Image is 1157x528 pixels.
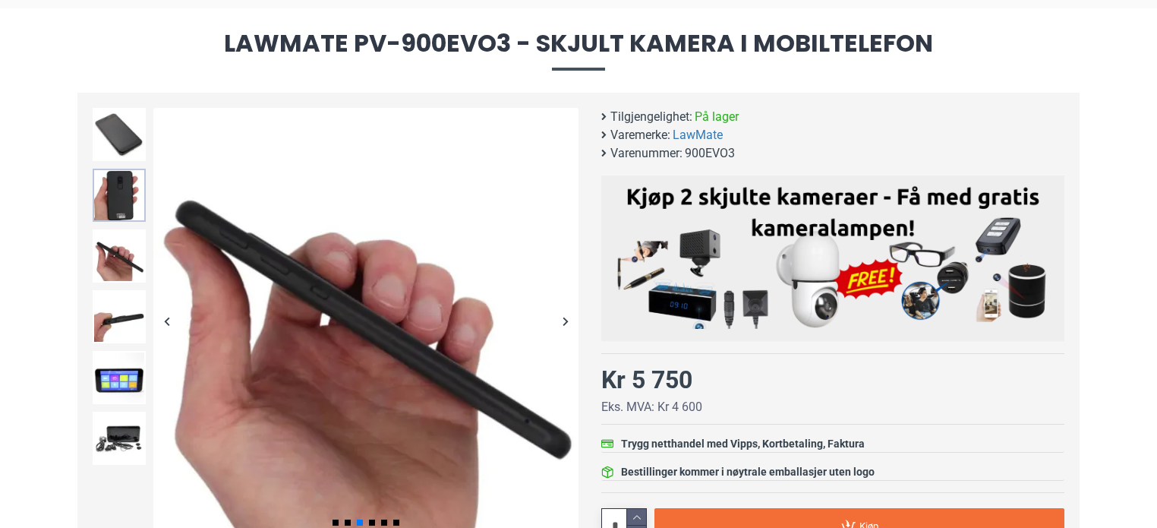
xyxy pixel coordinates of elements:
div: Kr 5 750 [601,362,692,398]
span: Go to slide 1 [333,520,339,526]
img: LawMate PV-900EVO3 - Skjult kamera i mobiltelefon - SpyGadgets.no [93,108,146,161]
span: LawMate PV-900EVO3 - Skjult kamera i mobiltelefon [77,31,1080,70]
div: Bestillinger kommer i nøytrale emballasjer uten logo [621,464,875,480]
span: 900EVO3 [685,144,735,163]
span: Go to slide 2 [345,520,351,526]
b: Tilgjengelighet: [610,108,692,126]
img: LawMate PV-900EVO3 - Skjult kamera i mobiltelefon - SpyGadgets.no [93,412,146,465]
img: LawMate PV-900EVO3 - Skjult kamera i mobiltelefon - SpyGadgets.no [93,229,146,283]
span: Go to slide 5 [381,520,387,526]
span: På lager [695,108,739,126]
img: LawMate PV-900EVO3 - Skjult kamera i mobiltelefon - SpyGadgets.no [93,290,146,343]
span: Go to slide 6 [393,520,399,526]
span: Go to slide 3 [357,520,363,526]
img: Kjøp 2 skjulte kameraer – Få med gratis kameralampe! [613,183,1053,329]
div: Trygg netthandel med Vipps, Kortbetaling, Faktura [621,436,865,452]
b: Varenummer: [610,144,683,163]
b: Varemerke: [610,126,670,144]
div: Next slide [552,308,578,334]
a: LawMate [673,126,723,144]
span: Go to slide 4 [369,520,375,526]
img: LawMate PV-900EVO3 - Skjult kamera i mobiltelefon - SpyGadgets.no [93,351,146,404]
img: LawMate PV-900EVO3 - Skjult kamera i mobiltelefon - SpyGadgets.no [93,169,146,222]
div: Previous slide [153,308,180,334]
